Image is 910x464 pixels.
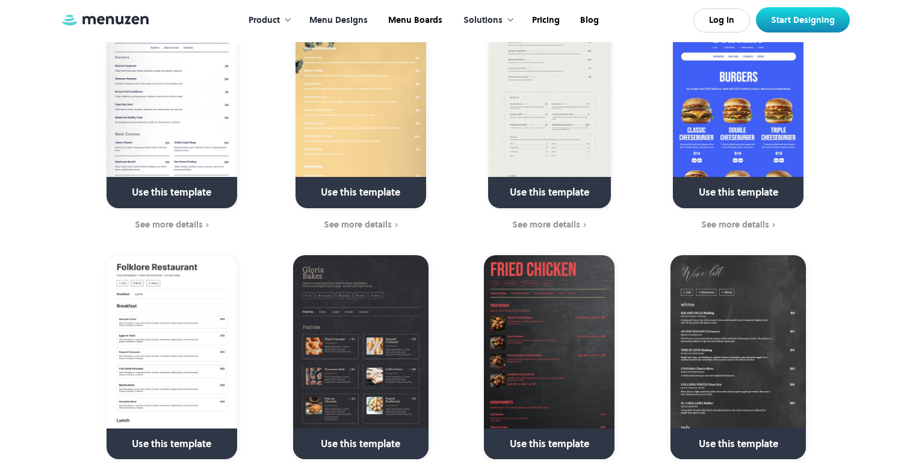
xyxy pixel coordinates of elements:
[569,2,608,39] a: Blog
[521,2,569,39] a: Pricing
[693,8,750,32] a: Log In
[670,255,806,459] a: Use this template
[324,220,392,229] div: See more details
[512,220,580,229] div: See more details
[463,218,637,232] a: See more details
[463,14,503,27] div: Solutions
[274,218,448,232] a: See more details
[377,2,451,39] a: Menu Boards
[107,4,237,208] a: Use this template
[293,255,429,459] a: Use this template
[756,7,850,32] a: Start Designing
[651,218,825,232] a: See more details
[484,255,614,459] a: Use this template
[451,2,521,39] div: Solutions
[298,2,377,39] a: Menu Designs
[701,220,769,229] div: See more details
[673,4,803,208] a: Use this template
[135,220,203,229] div: See more details
[249,14,280,27] div: Product
[85,218,259,232] a: See more details
[296,4,426,208] a: Use this template
[488,4,610,208] a: Use this template
[237,2,298,39] div: Product
[107,255,237,459] a: Use this template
